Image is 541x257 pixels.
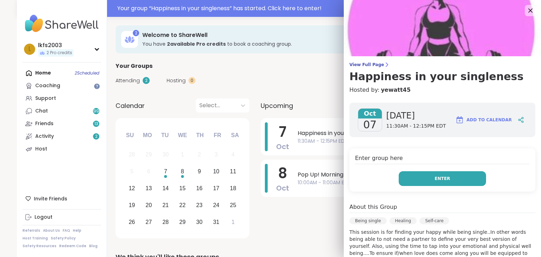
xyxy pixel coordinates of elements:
h4: Hosted by: [349,86,535,94]
div: Choose Tuesday, October 14th, 2025 [158,181,173,196]
div: 5 [130,167,133,176]
div: 23 [196,200,203,210]
div: 22 [179,200,186,210]
div: Not available Tuesday, September 30th, 2025 [158,147,173,162]
span: Attending [116,77,140,84]
div: Choose Monday, October 20th, 2025 [141,198,156,213]
span: 2 [95,134,98,140]
div: Healing [390,217,417,224]
div: Choose Wednesday, October 8th, 2025 [175,164,190,179]
div: 19 [129,200,135,210]
div: 27 [145,217,152,227]
div: Choose Saturday, October 25th, 2025 [225,198,241,213]
div: Support [35,95,56,102]
div: Invite Friends [23,192,101,205]
span: Oct [276,183,289,193]
div: 26 [129,217,135,227]
span: Happiness in your singleness [298,129,503,137]
div: 2 [143,77,150,84]
span: Enter [435,175,450,182]
div: Coaching [35,82,60,89]
div: Choose Wednesday, October 22nd, 2025 [175,198,190,213]
div: 3 [214,150,218,159]
span: 2 Pro credits [46,50,72,56]
a: Help [73,228,81,233]
div: 29 [179,217,186,227]
div: Choose Wednesday, October 15th, 2025 [175,181,190,196]
div: Choose Sunday, October 12th, 2025 [124,181,139,196]
div: Fr [210,128,225,143]
div: lkfs2003 [38,41,74,49]
div: 21 [162,200,169,210]
div: Choose Tuesday, October 28th, 2025 [158,214,173,230]
div: Choose Saturday, November 1st, 2025 [225,214,241,230]
a: Chat99 [23,105,101,117]
div: Self-care [419,217,449,224]
div: 6 [147,167,150,176]
div: Choose Tuesday, October 21st, 2025 [158,198,173,213]
div: Choose Thursday, October 23rd, 2025 [192,198,207,213]
iframe: Spotlight [94,83,100,89]
div: 28 [129,150,135,159]
div: Choose Monday, October 13th, 2025 [141,181,156,196]
div: Choose Tuesday, October 7th, 2025 [158,164,173,179]
span: 99 [93,108,99,114]
button: Enter [399,171,486,186]
div: 0 [188,77,195,84]
div: Choose Friday, October 31st, 2025 [209,214,224,230]
a: Blog [89,244,98,249]
a: Coaching [23,79,101,92]
div: 1 [181,150,184,159]
a: Activity2 [23,130,101,143]
div: 30 [196,217,203,227]
a: Safety Policy [51,236,76,241]
div: Logout [35,214,52,221]
div: 7 [164,167,167,176]
span: 07 [363,118,377,131]
span: Pop Up! Morning Session! [298,171,503,179]
h4: About this Group [349,203,397,211]
span: Oct [276,142,289,152]
a: Support [23,92,101,105]
span: 11:30AM - 12:15PM EDT [386,123,446,130]
div: Choose Saturday, October 11th, 2025 [225,164,241,179]
div: 2 [133,30,139,36]
div: 18 [230,184,236,193]
div: Not available Monday, October 6th, 2025 [141,164,156,179]
div: month 2025-10 [123,146,241,230]
div: 24 [213,200,219,210]
div: Not available Monday, September 29th, 2025 [141,147,156,162]
div: Not available Wednesday, October 1st, 2025 [175,147,190,162]
div: Choose Saturday, October 18th, 2025 [225,181,241,196]
div: 4 [231,150,235,159]
div: Choose Monday, October 27th, 2025 [141,214,156,230]
div: 1 [231,217,235,227]
button: Add to Calendar [452,111,515,128]
a: Host Training [23,236,48,241]
span: Your Groups [116,62,153,70]
div: Not available Saturday, October 4th, 2025 [225,147,241,162]
div: Choose Friday, October 10th, 2025 [209,164,224,179]
div: 15 [179,184,186,193]
div: Not available Sunday, October 5th, 2025 [124,164,139,179]
a: Referrals [23,228,40,233]
div: 8 [181,167,184,176]
div: Host [35,146,47,153]
a: About Us [43,228,60,233]
div: Your group “ Happiness in your singleness ” has started. Click here to enter! [117,4,520,13]
div: Sa [227,128,243,143]
a: Redeem Code [59,244,86,249]
div: Activity [35,133,54,140]
a: yewatt45 [381,86,410,94]
div: We [175,128,190,143]
div: 25 [230,200,236,210]
h3: Welcome to ShareWell [142,31,444,39]
div: Mo [139,128,155,143]
span: View Full Page [349,62,535,68]
div: 28 [162,217,169,227]
div: 9 [198,167,201,176]
div: Tu [157,128,173,143]
div: Chat [35,108,48,115]
span: [DATE] [386,110,446,121]
a: View Full PageHappiness in your singleness [349,62,535,83]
